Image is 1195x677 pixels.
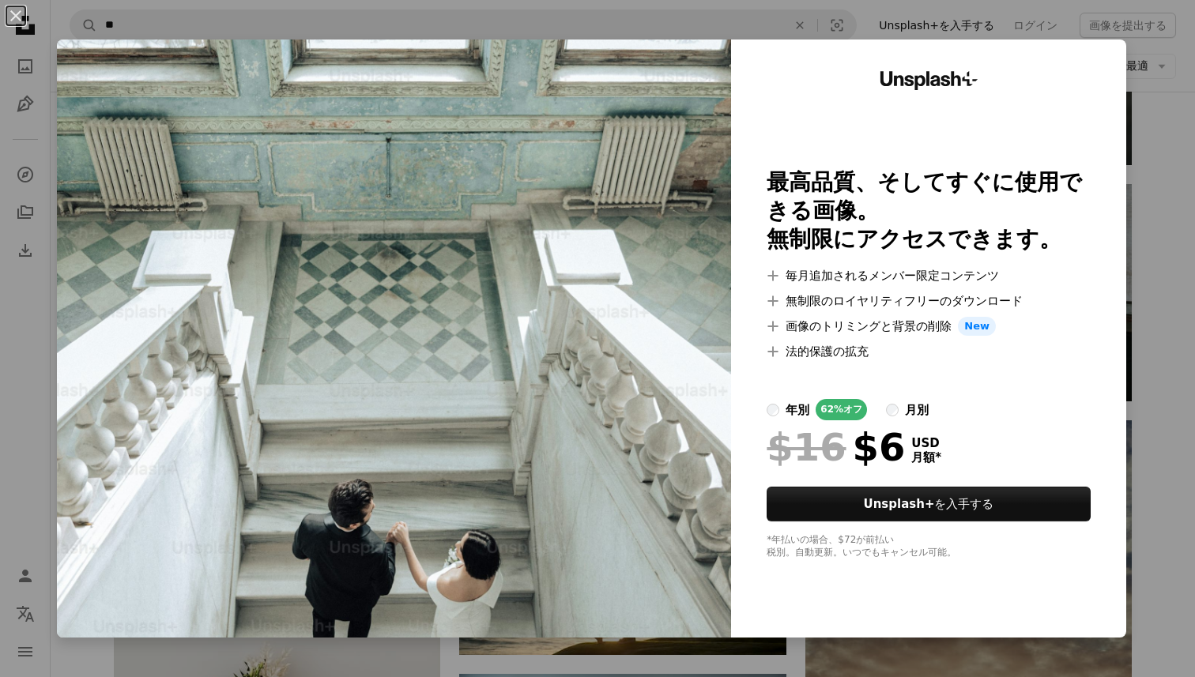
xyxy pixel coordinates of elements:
div: 62% オフ [816,399,867,420]
span: $16 [767,427,846,468]
div: 月別 [905,401,929,419]
li: 画像のトリミングと背景の削除 [767,317,1090,336]
div: $6 [767,427,905,468]
li: 毎月追加されるメンバー限定コンテンツ [767,266,1090,285]
input: 月別 [886,404,899,416]
div: *年払いの場合、 $72 が前払い 税別。自動更新。いつでもキャンセル可能。 [767,534,1090,559]
strong: Unsplash+ [864,497,935,511]
li: 無制限のロイヤリティフリーのダウンロード [767,291,1090,310]
button: Unsplash+を入手する [767,487,1090,521]
h2: 最高品質、そしてすぐに使用できる画像。 無制限にアクセスできます。 [767,168,1090,254]
input: 年別62%オフ [767,404,779,416]
li: 法的保護の拡充 [767,342,1090,361]
span: USD [911,436,941,450]
div: 年別 [786,401,809,419]
span: New [958,317,996,336]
